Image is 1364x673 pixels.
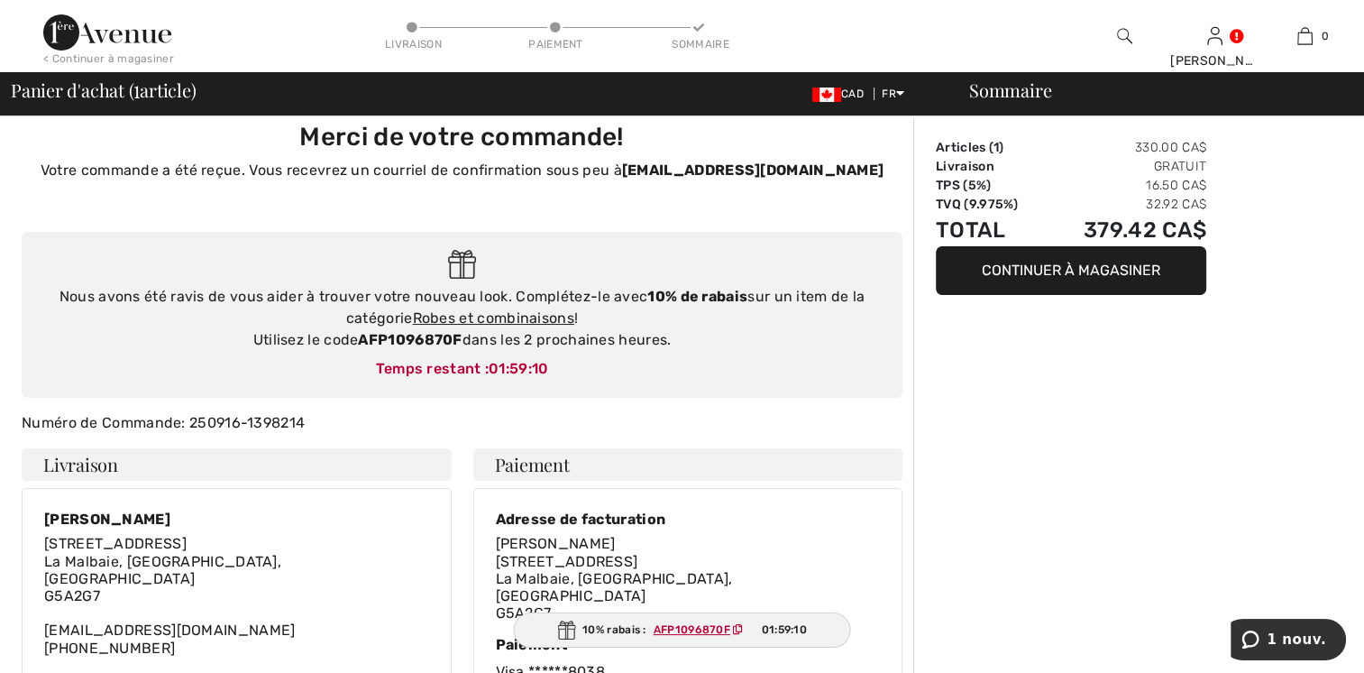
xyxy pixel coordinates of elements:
span: 1 [993,140,999,155]
img: 1ère Avenue [43,14,171,51]
img: recherche [1117,25,1132,47]
a: 0 [1260,25,1349,47]
span: Panier d'achat ( article) [11,81,197,99]
span: 01:59:10 [762,622,807,638]
iframe: Ouvre un widget dans lequel vous pouvez chatter avec l’un de nos agents [1231,619,1346,664]
div: Sommaire [672,36,726,52]
h4: Paiement [473,448,903,481]
td: 32.92 CA$ [1045,195,1206,214]
a: Robes et combinaisons [413,309,574,327]
div: [PERSON_NAME] [1170,51,1259,70]
span: CAD [812,88,871,100]
td: 16.50 CA$ [1045,176,1206,195]
strong: 10% de rabais [647,288,747,305]
div: < Continuer à magasiner [43,51,174,67]
td: Gratuit [1045,157,1206,176]
a: Se connecter [1207,27,1222,44]
td: 379.42 CA$ [1045,214,1206,246]
span: [PERSON_NAME] [496,535,616,552]
img: Mon panier [1297,25,1313,47]
img: Mes infos [1207,25,1222,47]
span: 01:59:10 [489,360,548,377]
span: [STREET_ADDRESS] La Malbaie, [GEOGRAPHIC_DATA], [GEOGRAPHIC_DATA] G5A2G7 [496,553,733,622]
td: TPS (5%) [936,176,1045,195]
div: Temps restant : [40,358,884,380]
div: Numéro de Commande: 250916-1398214 [11,412,913,434]
span: FR [882,88,904,100]
button: Continuer à magasiner [936,246,1206,295]
td: Articles ( ) [936,138,1045,157]
p: Votre commande a été reçue. Vous recevrez un courriel de confirmation sous peu à [32,160,892,181]
div: Paiement [528,36,582,52]
td: TVQ (9.975%) [936,195,1045,214]
div: Sommaire [947,81,1353,99]
div: Nous avons été ravis de vous aider à trouver votre nouveau look. Complétez-le avec sur un item de... [40,286,884,351]
h4: Livraison [22,448,452,481]
div: Adresse de facturation [496,511,881,528]
div: Livraison [385,36,439,52]
strong: [EMAIL_ADDRESS][DOMAIN_NAME] [622,161,883,179]
div: Paiement [496,636,881,653]
div: [PERSON_NAME] [44,511,429,528]
td: 330.00 CA$ [1045,138,1206,157]
span: 1 [133,77,140,100]
h3: Merci de votre commande! [32,122,892,152]
ins: AFP1096870F [654,623,730,636]
img: Canadian Dollar [812,88,841,102]
span: [STREET_ADDRESS] La Malbaie, [GEOGRAPHIC_DATA], [GEOGRAPHIC_DATA] G5A2G7 [44,535,281,604]
span: 0 [1322,28,1329,44]
img: Gift.svg [557,621,575,640]
strong: AFP1096870F [358,331,462,348]
div: [EMAIL_ADDRESS][DOMAIN_NAME] [PHONE_NUMBER] [44,535,429,656]
img: Gift.svg [448,250,476,280]
div: 10% rabais : [513,613,851,648]
td: Livraison [936,157,1045,176]
td: Total [936,214,1045,246]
